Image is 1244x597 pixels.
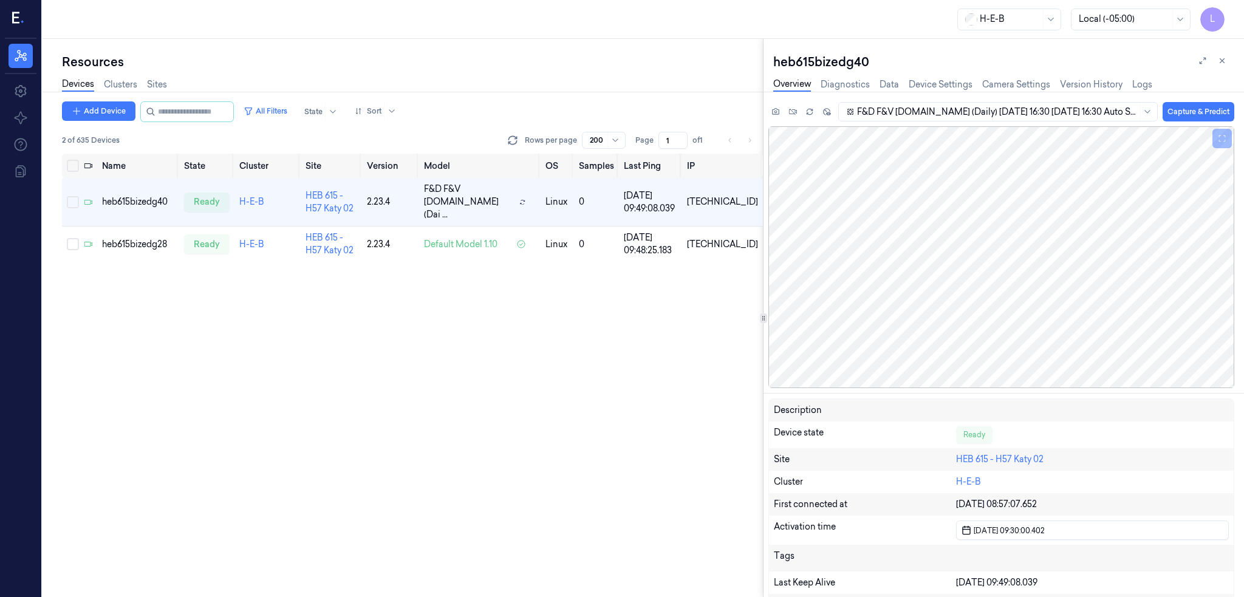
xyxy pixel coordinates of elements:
span: F&D F&V [DOMAIN_NAME] (Dai ... [424,183,514,221]
th: State [179,154,234,178]
a: Clusters [104,78,137,91]
div: Ready [956,426,993,443]
th: Cluster [234,154,301,178]
p: linux [545,196,569,208]
a: H-E-B [239,239,264,250]
a: Camera Settings [982,78,1050,91]
div: [DATE] 09:49:08.039 [956,576,1229,589]
th: Site [301,154,362,178]
span: [DATE] 09:30:00.402 [971,525,1044,536]
span: Page [635,135,654,146]
div: Last Keep Alive [774,576,956,589]
div: [DATE] 09:49:08.039 [624,189,677,215]
button: Capture & Predict [1163,102,1234,121]
button: Add Device [62,101,135,121]
a: HEB 615 - H57 Katy 02 [306,232,354,256]
th: Samples [574,154,619,178]
a: Logs [1132,78,1152,91]
div: ready [184,234,230,254]
div: Cluster [774,476,956,488]
th: OS [541,154,574,178]
div: heb615bizedg40 [102,196,174,208]
a: Version History [1060,78,1123,91]
button: L [1200,7,1225,32]
p: Rows per page [525,135,577,146]
div: [DATE] 09:48:25.183 [624,231,677,257]
div: 0 [579,238,614,251]
button: Select all [67,160,79,172]
div: 0 [579,196,614,208]
button: Select row [67,196,79,208]
div: heb615bizedg40 [773,53,1234,70]
a: H-E-B [956,476,981,487]
th: Version [362,154,419,178]
button: [DATE] 09:30:00.402 [956,520,1229,540]
th: IP [682,154,763,178]
div: Site [774,453,956,466]
span: Default Model 1.10 [424,238,497,251]
a: Overview [773,78,811,92]
div: Resources [62,53,763,70]
div: First connected at [774,498,956,511]
div: [DATE] 08:57:07.652 [956,498,1229,511]
span: 2 of 635 Devices [62,135,120,146]
th: Last Ping [619,154,682,178]
a: Diagnostics [821,78,870,91]
a: HEB 615 - H57 Katy 02 [306,190,354,214]
div: 2.23.4 [367,196,414,208]
div: [TECHNICAL_ID] [687,196,758,208]
nav: pagination [722,132,758,149]
p: linux [545,238,569,251]
div: 2.23.4 [367,238,414,251]
th: Name [97,154,179,178]
a: H-E-B [239,196,264,207]
a: Device Settings [909,78,972,91]
div: Device state [774,426,956,443]
div: Activation time [774,520,956,540]
span: of 1 [692,135,712,146]
a: HEB 615 - H57 Katy 02 [956,454,1044,465]
div: Description [774,404,956,417]
a: Sites [147,78,167,91]
a: Data [880,78,899,91]
button: All Filters [239,101,292,121]
th: Model [419,154,540,178]
button: Select row [67,238,79,250]
div: ready [184,193,230,212]
div: [TECHNICAL_ID] [687,238,758,251]
div: Tags [774,550,956,567]
a: Devices [62,78,94,92]
div: heb615bizedg28 [102,238,174,251]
